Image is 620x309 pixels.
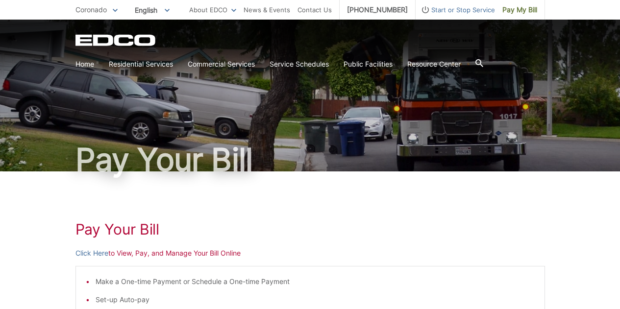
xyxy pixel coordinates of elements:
a: Home [75,59,94,70]
a: Click Here [75,248,108,259]
li: Set-up Auto-pay [96,294,535,305]
p: to View, Pay, and Manage Your Bill Online [75,248,545,259]
h1: Pay Your Bill [75,220,545,238]
a: Residential Services [109,59,173,70]
a: About EDCO [189,4,236,15]
a: Public Facilities [344,59,393,70]
span: English [127,2,177,18]
a: Resource Center [407,59,461,70]
a: Contact Us [298,4,332,15]
span: Pay My Bill [502,4,537,15]
li: Make a One-time Payment or Schedule a One-time Payment [96,276,535,287]
a: News & Events [244,4,290,15]
a: EDCD logo. Return to the homepage. [75,34,157,46]
a: Commercial Services [188,59,255,70]
a: Service Schedules [270,59,329,70]
span: Coronado [75,5,107,14]
h1: Pay Your Bill [75,144,545,175]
